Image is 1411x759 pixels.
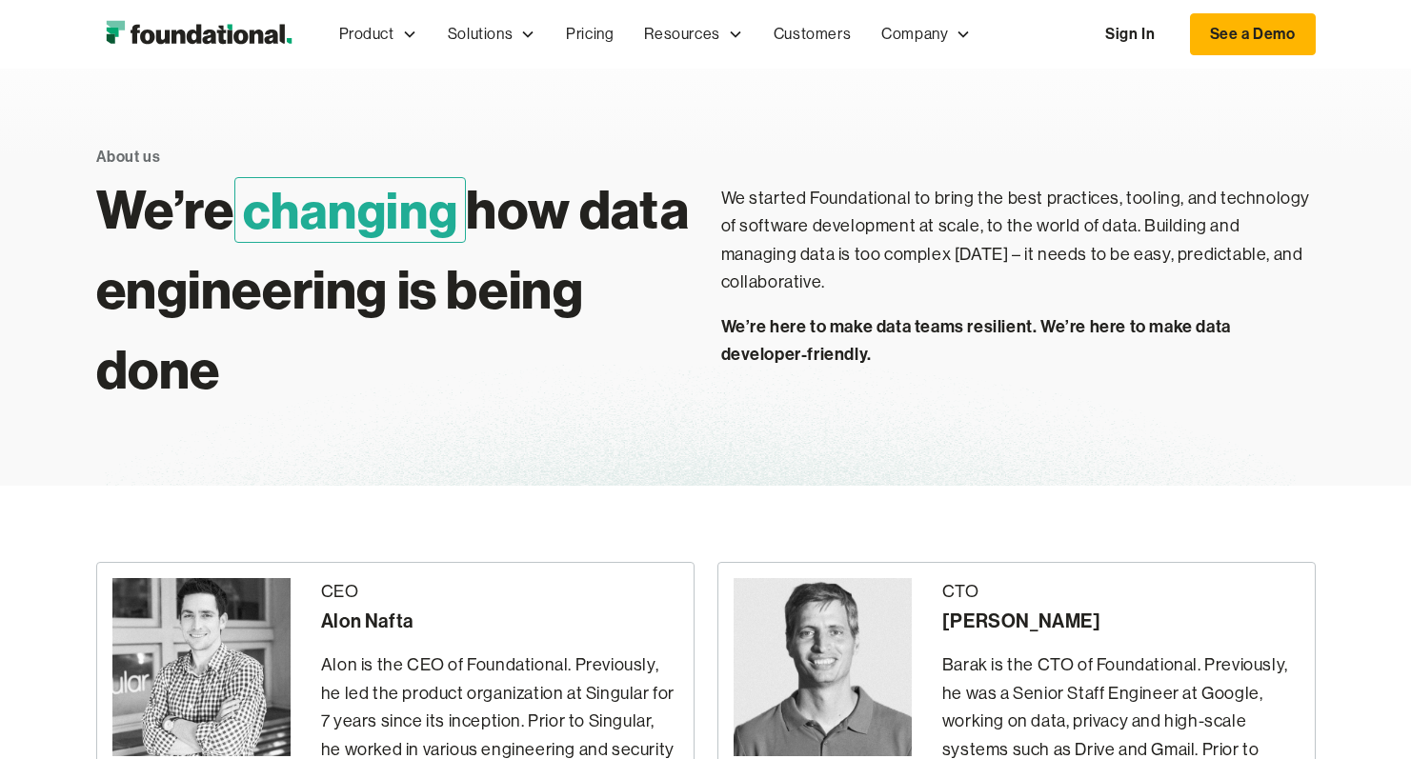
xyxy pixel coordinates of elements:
p: We started Foundational to bring the best practices, tooling, and technology of software developm... [721,185,1316,297]
a: Customers [758,3,866,66]
div: Alon Nafta [321,606,678,636]
p: We’re here to make data teams resilient. We’re here to make data developer-friendly. [721,312,1316,369]
div: About us [96,145,161,170]
img: Alon Nafta - CEO [112,578,291,756]
span: changing [234,177,467,243]
div: [PERSON_NAME] [942,606,1300,636]
a: home [96,15,301,53]
div: Product [339,22,394,47]
h1: We’re how data engineering is being done [96,170,691,409]
a: See a Demo [1190,13,1316,55]
div: Resources [644,22,719,47]
div: CTO [942,578,1300,607]
div: Resources [629,3,757,66]
div: CEO [321,578,678,607]
div: Product [324,3,433,66]
div: Company [866,3,986,66]
div: Solutions [433,3,551,66]
a: Pricing [551,3,629,66]
div: Solutions [448,22,513,47]
img: Barak Forgoun - CTO [734,578,912,756]
div: Company [881,22,948,47]
a: Sign In [1086,14,1174,54]
img: Foundational Logo [96,15,301,53]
